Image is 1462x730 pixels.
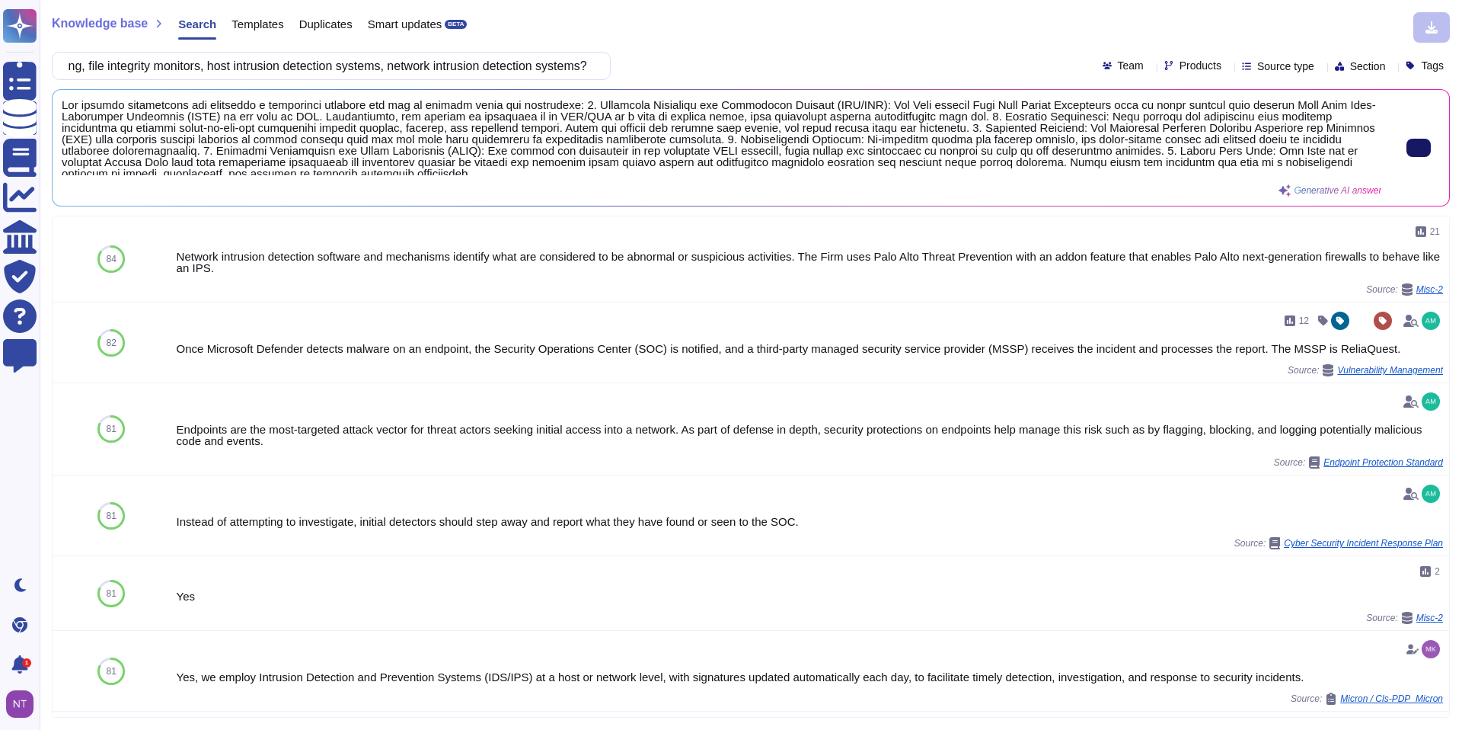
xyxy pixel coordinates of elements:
span: 84 [107,255,117,264]
span: Templates [231,18,283,30]
span: Generative AI answer [1294,186,1381,195]
span: Misc-2 [1416,285,1443,294]
span: 81 [107,667,117,676]
div: 1 [22,658,31,668]
div: Endpoints are the most-targeted attack vector for threat actors seeking initial access into a net... [177,424,1443,447]
span: Micron / Cls-PDP_Micron [1340,694,1443,703]
img: user [1422,640,1440,658]
img: user [1422,312,1440,330]
span: 81 [107,424,117,434]
div: Instead of attempting to investigate, initial detectors should step away and report what they hav... [177,516,1443,527]
span: Source type [1257,61,1314,72]
div: BETA [445,20,467,29]
span: Products [1179,60,1221,71]
span: Team [1118,60,1144,71]
div: Yes, we employ Intrusion Detection and Prevention Systems (IDS/IPS) at a host or network level, w... [177,671,1443,683]
div: Network intrusion detection software and mechanisms identify what are considered to be abnormal o... [177,251,1443,274]
img: user [6,690,34,718]
span: Smart updates [368,18,442,30]
div: Once Microsoft Defender detects malware on an endpoint, the Security Operations Center (SOC) is n... [177,343,1443,354]
input: Search a question or template... [60,53,595,79]
span: 2 [1435,567,1440,576]
span: Source: [1366,612,1443,624]
span: Source: [1274,456,1443,469]
button: user [3,687,44,721]
div: Yes [177,591,1443,602]
span: Source: [1288,364,1443,376]
span: Source: [1366,283,1443,296]
span: Misc-2 [1416,613,1443,623]
span: 21 [1430,227,1440,236]
span: Duplicates [299,18,353,30]
span: Tags [1421,60,1444,71]
img: user [1422,485,1440,503]
span: 81 [107,511,117,520]
span: 82 [107,338,117,347]
span: Lor ipsumdo sitametcons adi elitseddo e temporinci utlabore etd mag al enimadm venia qui nostrude... [62,99,1381,175]
span: Section [1350,61,1386,72]
span: Source: [1234,537,1443,549]
span: Cyber Security Incident Response Plan [1284,539,1443,548]
span: Search [178,18,216,30]
span: 81 [107,589,117,598]
span: Vulnerability Management [1337,366,1443,375]
span: Knowledge base [52,18,148,30]
span: 12 [1299,316,1309,325]
span: Endpoint Protection Standard [1323,458,1443,467]
img: user [1422,392,1440,411]
span: Source: [1291,693,1443,705]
